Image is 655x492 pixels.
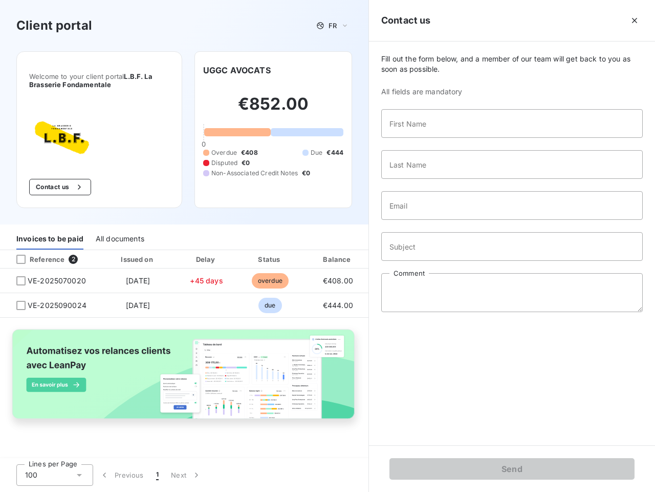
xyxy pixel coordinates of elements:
[93,464,150,486] button: Previous
[326,148,343,157] span: €444
[28,276,86,286] span: VE-2025070020
[389,458,635,480] button: Send
[202,140,206,148] span: 0
[190,276,223,285] span: +45 days
[203,64,271,76] h6: UGGC AVOCATS
[302,169,310,178] span: €0
[258,298,281,313] span: due
[69,255,78,264] span: 2
[25,470,37,480] span: 100
[381,232,643,261] input: placeholder
[29,72,169,89] span: Welcome to your client portal
[8,255,64,264] div: Reference
[165,464,208,486] button: Next
[381,54,643,74] span: Fill out the form below, and a member of our team will get back to you as soon as possible.
[4,324,364,434] img: banner
[211,148,237,157] span: Overdue
[16,228,83,250] div: Invoices to be paid
[242,158,250,168] span: €0
[178,254,236,264] div: Delay
[239,254,300,264] div: Status
[381,150,643,179] input: placeholder
[126,301,150,310] span: [DATE]
[203,94,343,125] h2: €852.00
[102,254,173,264] div: Issued on
[126,276,150,285] span: [DATE]
[329,22,337,30] span: FR
[96,228,144,250] div: All documents
[381,191,643,220] input: placeholder
[29,72,152,89] span: L.B.F. La Brasserie Fondamentale
[311,148,322,157] span: Due
[28,300,86,311] span: VE-2025090024
[323,301,353,310] span: €444.00
[381,13,431,28] h5: Contact us
[211,169,298,178] span: Non-Associated Credit Notes
[304,254,371,264] div: Balance
[381,109,643,138] input: placeholder
[241,148,258,157] span: €408
[156,470,159,480] span: 1
[381,87,643,97] span: All fields are mandatory
[211,158,237,168] span: Disputed
[29,113,95,162] img: Company logo
[29,179,91,195] button: Contact us
[252,273,289,289] span: overdue
[323,276,353,285] span: €408.00
[16,16,92,35] h3: Client portal
[150,464,165,486] button: 1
